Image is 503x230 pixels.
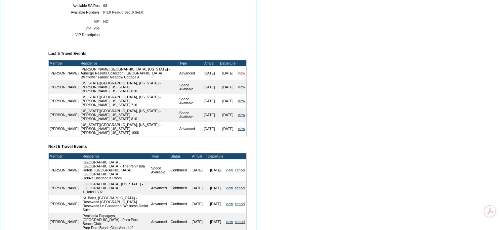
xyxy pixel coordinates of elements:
a: cancel [235,186,245,190]
a: view [238,113,245,117]
td: Space Available [178,108,200,122]
td: [US_STATE][GEOGRAPHIC_DATA], [US_STATE] - [PERSON_NAME] [US_STATE] [PERSON_NAME] [US_STATE] 1000 [80,122,178,136]
td: VIP Type: [51,26,101,30]
td: [DATE] [200,108,219,122]
td: [PERSON_NAME] [49,80,80,94]
td: [PERSON_NAME] [49,66,80,80]
a: view [238,85,245,89]
td: [PERSON_NAME] [49,159,80,181]
a: cancel [235,220,245,224]
td: [DATE] [219,122,237,136]
td: Space Available [178,80,200,94]
td: [DATE] [188,159,206,181]
a: view [238,99,245,103]
td: Arrival [200,60,219,66]
td: [DATE] [219,108,237,122]
td: [DATE] [188,181,206,195]
td: Available Holidays: [51,10,101,14]
b: Last 5 Travel Events [48,51,86,56]
td: Confirmed [170,195,188,213]
td: Advanced [178,66,200,80]
td: Residence [80,60,178,66]
td: [DATE] [219,94,237,108]
span: Pri:0 Peak:0 Sec:0 Sel:0 [103,10,143,14]
td: Arrival [188,153,206,159]
td: [DATE] [188,195,206,213]
td: VIP: [51,20,101,23]
td: [DATE] [219,66,237,80]
td: [DATE] [206,159,225,181]
a: view [238,127,245,131]
td: Available SA Res: [51,4,101,8]
td: [PERSON_NAME] [49,181,80,195]
td: Type [178,60,200,66]
td: Confirmed [170,159,188,181]
td: Type [150,153,170,159]
td: [DATE] [206,181,225,195]
td: Advanced [150,181,170,195]
span: 98 [103,4,107,8]
a: cancel [235,202,245,206]
td: [PERSON_NAME][GEOGRAPHIC_DATA], [US_STATE] - Auberge Resorts Collection: [GEOGRAPHIC_DATA] Wildfl... [80,66,178,80]
td: Confirmed [170,181,188,195]
td: [PERSON_NAME] [49,108,80,122]
td: [DATE] [200,80,219,94]
td: [GEOGRAPHIC_DATA], [US_STATE] - 1 [GEOGRAPHIC_DATA] 1 Hotel 1602 [82,181,150,195]
b: Next 5 Travel Events [48,144,87,149]
td: [DATE] [200,122,219,136]
td: [DATE] [206,195,225,213]
td: [US_STATE][GEOGRAPHIC_DATA], [US_STATE] - [PERSON_NAME] [US_STATE] [PERSON_NAME] [US_STATE] 710 [80,94,178,108]
td: [DATE] [219,80,237,94]
a: view [226,168,233,172]
a: view [238,71,245,75]
td: Space Available [178,94,200,108]
td: [PERSON_NAME] [49,94,80,108]
td: [DATE] [200,94,219,108]
td: Advanced [150,195,170,213]
td: [GEOGRAPHIC_DATA], [GEOGRAPHIC_DATA] - The Peninsula Hotels: [GEOGRAPHIC_DATA], [GEOGRAPHIC_DATA]... [82,159,150,181]
td: Member [49,60,80,66]
td: Status [170,153,188,159]
td: [US_STATE][GEOGRAPHIC_DATA], [US_STATE] - [PERSON_NAME] [US_STATE] [PERSON_NAME] [US_STATE] 810 [80,108,178,122]
a: view [226,202,233,206]
td: Member [49,153,80,159]
a: view [226,220,233,224]
td: VIP Description: [51,33,101,37]
td: [US_STATE][GEOGRAPHIC_DATA], [US_STATE] - [PERSON_NAME] [US_STATE] [PERSON_NAME] [US_STATE] 810 [80,80,178,94]
a: view [226,186,233,190]
td: Advanced [178,122,200,136]
td: Departure [206,153,225,159]
td: Residence [82,153,150,159]
td: [PERSON_NAME] [49,122,80,136]
span: NO [103,20,108,23]
td: Space Available [150,159,170,181]
td: [DATE] [200,66,219,80]
td: St. Barts, [GEOGRAPHIC_DATA] - Rosewood [GEOGRAPHIC_DATA] Rosewood Le Guanahani Wellness Junior S... [82,195,150,213]
td: Departure [219,60,237,66]
td: [PERSON_NAME] [49,195,80,213]
a: cancel [235,168,245,172]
